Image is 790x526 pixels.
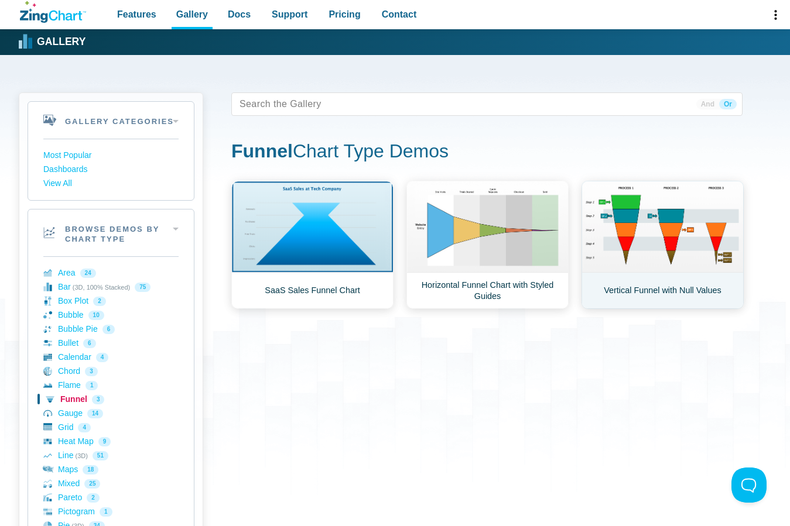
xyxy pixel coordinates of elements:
[719,99,737,109] span: Or
[231,181,394,309] a: SaaS Sales Funnel Chart
[20,33,86,51] a: Gallery
[582,181,744,309] a: Vertical Funnel with Null Values
[37,37,86,47] strong: Gallery
[272,6,307,22] span: Support
[231,139,743,166] h1: Chart Type Demos
[28,209,194,256] h2: Browse Demos By Chart Type
[117,6,156,22] span: Features
[43,177,179,191] a: View All
[382,6,417,22] span: Contact
[329,6,360,22] span: Pricing
[228,6,251,22] span: Docs
[20,1,86,23] a: ZingChart Logo. Click to return to the homepage
[696,99,719,109] span: And
[43,163,179,177] a: Dashboards
[406,181,569,309] a: Horizontal Funnel Chart with Styled Guides
[28,102,194,139] h2: Gallery Categories
[231,140,293,161] strong: Funnel
[731,467,767,503] iframe: Toggle Customer Support
[43,149,179,163] a: Most Popular
[176,6,208,22] span: Gallery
